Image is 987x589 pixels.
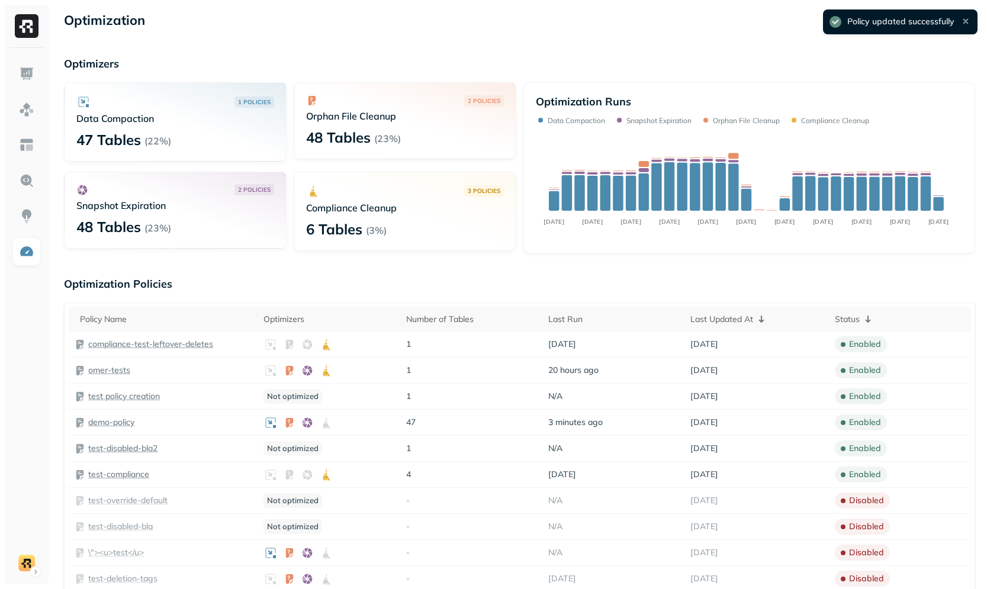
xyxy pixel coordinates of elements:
p: 4 [406,469,536,480]
tspan: [DATE] [890,218,911,225]
a: test policy creation [88,391,160,402]
p: Optimizers [64,57,975,70]
p: ( 22% ) [144,135,171,147]
span: [DATE] [548,573,576,584]
p: 2 POLICIES [238,185,271,194]
a: omer-tests [88,365,130,376]
p: 1 [406,339,536,350]
img: Dashboard [19,66,34,82]
span: N/A [548,521,562,532]
p: Data Compaction [548,116,605,125]
tspan: [DATE] [813,218,834,225]
span: N/A [548,391,562,402]
p: 6 Tables [306,220,362,239]
p: 1 [406,391,536,402]
span: N/A [548,443,562,454]
span: [DATE] [690,339,718,350]
a: test-override-default [88,495,168,506]
p: disabled [849,573,884,584]
img: Query Explorer [19,173,34,188]
span: [DATE] [548,339,576,350]
span: 20 hours ago [548,365,599,376]
p: 2 POLICIES [468,96,500,105]
p: Optimization Runs [536,95,631,108]
p: 1 [406,365,536,376]
div: Last Run [548,314,679,325]
span: N/A [548,547,562,558]
span: N/A [548,495,562,506]
p: Compliance Cleanup [801,116,869,125]
a: compliance-test-leftover-deletes [88,339,213,350]
tspan: [DATE] [736,218,757,225]
p: Snapshot Expiration [626,116,692,125]
a: test-disabled-bla [88,521,153,532]
p: enabled [849,443,881,454]
p: disabled [849,495,884,506]
div: Policy Name [80,314,252,325]
tspan: [DATE] [851,218,872,225]
p: 48 Tables [306,128,371,147]
tspan: [DATE] [697,218,718,225]
img: Asset Explorer [19,137,34,153]
span: 3 minutes ago [548,417,603,428]
a: test-disabled-bla2 [88,443,157,454]
p: disabled [849,521,884,532]
p: 47 [406,417,536,428]
span: [DATE] [690,391,718,402]
p: ( 23% ) [374,133,401,144]
span: [DATE] [690,521,718,532]
span: [DATE] [690,495,718,506]
p: Not optimized [263,389,322,404]
div: Policy updated successfully [830,16,954,28]
tspan: [DATE] [621,218,641,225]
p: Optimization [64,12,145,33]
p: Orphan File Cleanup [306,110,504,122]
span: [DATE] [690,469,718,480]
p: ( 23% ) [144,222,171,234]
span: [DATE] [548,469,576,480]
p: - [406,521,536,532]
img: demo [18,555,35,571]
p: Data Compaction [76,112,274,124]
span: [DATE] [690,573,718,584]
span: [DATE] [690,417,718,428]
p: disabled [849,547,884,558]
p: Compliance Cleanup [306,202,504,214]
a: demo-policy [88,417,134,428]
tspan: [DATE] [544,218,564,225]
div: Optimizers [263,314,394,325]
p: enabled [849,339,881,350]
tspan: [DATE] [659,218,680,225]
tspan: [DATE] [774,218,795,225]
p: Orphan File Cleanup [713,116,780,125]
p: Not optimized [263,493,322,508]
p: enabled [849,417,881,428]
a: test-compliance [88,469,149,480]
p: 48 Tables [76,217,141,236]
p: 1 POLICIES [238,98,271,107]
span: [DATE] [690,365,718,376]
div: Last Updated At [690,312,822,326]
span: [DATE] [690,547,718,558]
p: ( 3% ) [366,224,387,236]
p: Not optimized [263,441,322,456]
p: enabled [849,391,881,402]
div: Status [835,312,965,326]
span: [DATE] [690,443,718,454]
p: Snapshot Expiration [76,199,274,211]
a: test-deletion-tags [88,573,157,584]
a: \"><u>test</u> [88,547,144,558]
img: Optimization [19,244,34,259]
p: enabled [849,365,881,376]
p: - [406,495,536,506]
img: Insights [19,208,34,224]
p: enabled [849,469,881,480]
img: Ryft [15,14,38,38]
